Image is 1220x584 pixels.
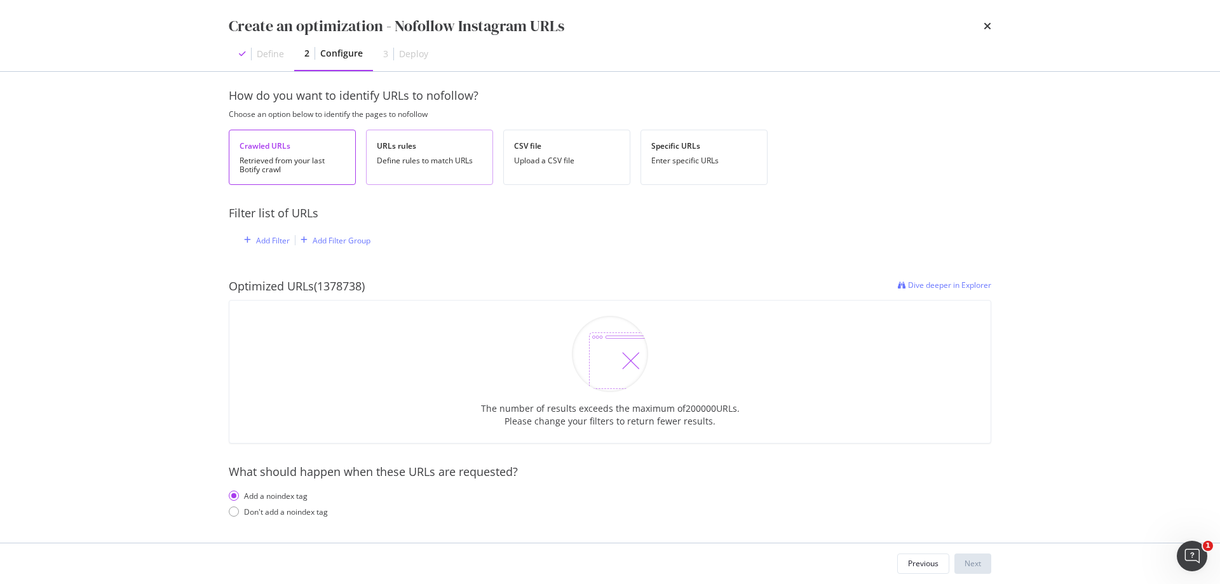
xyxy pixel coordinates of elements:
span: Dive deeper in Explorer [908,280,991,290]
div: Next [965,558,981,569]
div: Don't add a noindex tag [244,506,328,517]
div: Crawled URLs [240,140,345,151]
div: 2 [304,47,309,60]
button: Next [954,553,991,574]
div: Optimized URLs (1378738) [229,278,365,295]
a: Dive deeper in Explorer [898,278,991,295]
div: Previous [908,558,939,569]
div: Upload a CSV file [514,156,620,165]
div: Define rules to match URLs [377,156,482,165]
iframe: Intercom live chat [1177,541,1207,571]
div: Add a noindex tag [229,491,991,501]
button: Add Filter Group [295,233,370,248]
img: D9gk-hiz.png [572,316,648,392]
div: Define [257,48,284,60]
div: What should happen when these URLs are requested? [229,464,991,480]
div: Specific URLs [651,140,757,151]
div: Configure [320,47,363,60]
div: Add a noindex tag [244,491,308,501]
div: URLs rules [377,140,482,151]
div: Add Filter [256,235,290,246]
div: Don't add a noindex tag [229,506,991,517]
span: 1 [1203,541,1213,551]
button: Previous [897,553,949,574]
div: CSV file [514,140,620,151]
div: Deploy [399,48,428,60]
div: How do you want to identify URLs to nofollow? [229,88,991,104]
div: 3 [383,48,388,60]
div: Retrieved from your last Botify crawl [240,156,345,174]
div: Add Filter Group [313,235,370,246]
button: Add Filter [239,233,290,248]
div: Filter list of URLs [229,205,991,222]
div: Enter specific URLs [651,156,757,165]
div: The number of results exceeds the maximum of 200000 URLs. Please change your filters to return fe... [481,402,740,428]
div: Create an optimization - Nofollow Instagram URLs [229,15,564,37]
div: times [984,15,991,37]
div: Choose an option below to identify the pages to nofollow [229,109,991,119]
